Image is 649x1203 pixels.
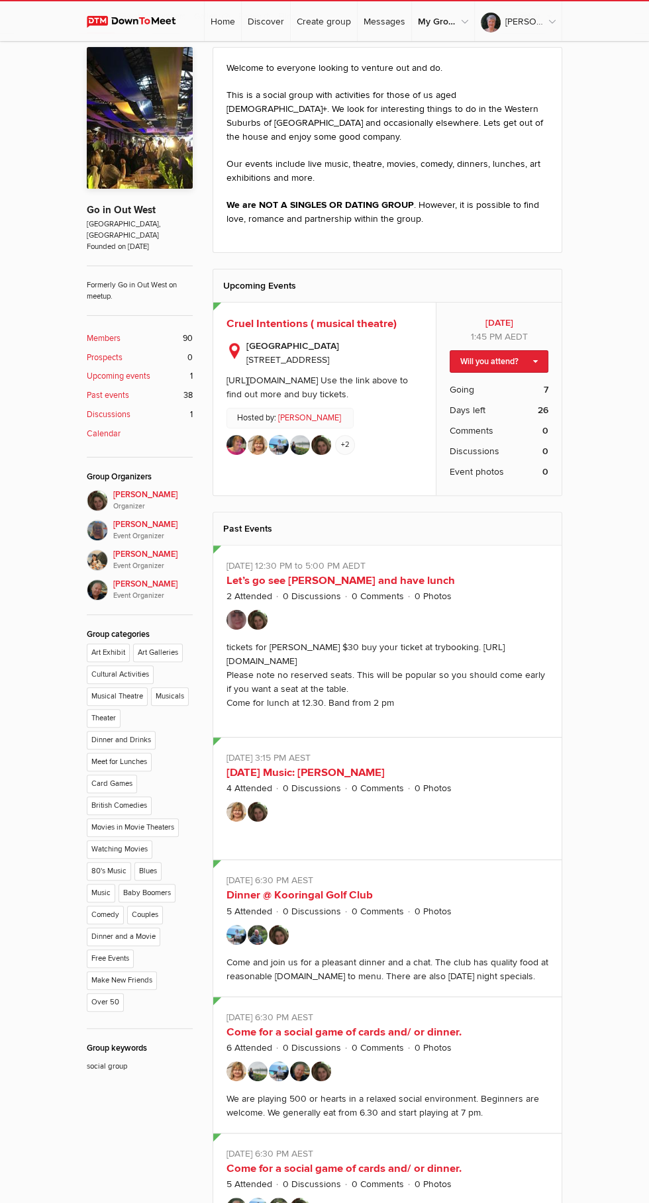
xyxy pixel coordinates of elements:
a: [PERSON_NAME] [475,1,562,41]
a: [PERSON_NAME]Event Organizer [87,542,193,571]
h2: Upcoming Events [223,269,552,302]
span: [PERSON_NAME] [113,548,193,571]
a: Create group [291,1,357,41]
a: 0 Photos [415,1042,452,1053]
p: Welcome to everyone looking to venture out and do. [226,61,548,75]
div: tickets for [PERSON_NAME] $30 buy your ticket at trybooking. [URL][DOMAIN_NAME] Please note no re... [226,642,545,708]
img: Helena R Ferreira [269,435,289,455]
a: 0 Comments [352,906,404,917]
img: Peter E [248,925,268,945]
b: Discussions [87,409,130,421]
img: Linda Sweet [226,1061,246,1081]
a: Upcoming events 1 [87,370,193,383]
span: [PERSON_NAME] [113,578,193,601]
p: . However, it is possible to find love, romance and partnership within the group. [226,198,548,226]
a: Let’s go see [PERSON_NAME] and have lunch [226,574,455,587]
a: [PERSON_NAME]Event Organizer [87,571,193,601]
a: Will you attend? [450,350,548,373]
b: [DATE] [450,316,548,330]
div: Group Organizers [87,471,193,483]
b: [GEOGRAPHIC_DATA] [246,339,423,353]
a: 0 Discussions [283,1179,341,1190]
p: [DATE] 12:30 PM to 5:00 PM AEDT [226,559,548,573]
a: Messages [358,1,411,41]
span: Days left [450,403,485,417]
span: [PERSON_NAME] [113,489,193,512]
img: Mashelle [87,490,108,511]
a: 0 Discussions [283,783,341,794]
div: We are playing 500 or hearts in a relaxed social environment. Beginners are welcome. We generally... [226,1093,539,1118]
img: Linda Sweet [248,435,268,455]
a: 0 Comments [352,1179,404,1190]
p: [DATE] 6:30 PM AEST [226,873,548,887]
b: Prospects [87,352,123,364]
a: Discover [242,1,290,41]
i: Event Organizer [113,561,193,571]
span: Discussions [450,444,499,458]
span: [GEOGRAPHIC_DATA], [GEOGRAPHIC_DATA] [87,218,193,241]
i: Event Organizer [113,531,193,542]
b: Calendar [87,428,121,440]
img: Cheyoz [226,610,246,630]
img: Mashelle [311,435,331,455]
a: 0 Discussions [283,591,341,602]
b: Members [87,332,121,345]
a: Come for a social game of cards and/ or dinner. [226,1026,462,1039]
img: Ann L [248,1061,268,1081]
a: Prospects 0 [87,352,193,364]
span: 1 [190,409,193,421]
a: 0 Comments [352,1042,404,1053]
p: social group [87,1054,193,1072]
a: My Groups [412,1,474,41]
a: 0 Comments [352,783,404,794]
div: Group categories [87,628,193,641]
img: Linda Sweet [226,802,246,822]
a: Come for a social game of cards and/ or dinner. [226,1162,462,1175]
a: 0 Comments [352,591,404,602]
span: 90 [183,332,193,345]
b: 26 [538,403,548,417]
a: Dinner @ Kooringal Golf Club [226,889,373,902]
a: 0 Photos [415,1179,452,1190]
a: [PERSON_NAME] [278,412,341,424]
span: [PERSON_NAME] [113,518,193,542]
h2: Past Events [223,512,552,545]
a: Past events 38 [87,389,193,402]
img: Mashelle [248,802,268,822]
b: 0 [542,424,548,438]
img: Dale S. [87,579,108,601]
i: Organizer [113,501,193,512]
a: [PERSON_NAME]Organizer [87,490,193,512]
p: [DATE] 6:30 PM AEST [226,1010,548,1024]
b: 7 [544,383,548,397]
a: 6 Attended [226,1042,272,1053]
img: Helena R Ferreira [269,1061,289,1081]
a: 0 Photos [415,906,452,917]
a: Cruel Intentions ( musical theatre) [226,317,397,330]
a: 5 Attended [226,906,272,917]
img: DownToMeet [87,16,188,28]
img: Mashelle [248,610,268,630]
div: [URL][DOMAIN_NAME] Use the link above to find out more and buy tickets. [226,375,408,400]
img: Mashelle [269,925,289,945]
a: [PERSON_NAME]Event Organizer [87,512,193,542]
span: Going [450,383,474,397]
img: Dale S. [290,1061,310,1081]
p: Hosted by: [226,408,354,428]
img: Go in Out West [87,47,193,189]
span: Formerly Go in Out West on meetup. [87,265,193,302]
div: Group keywords [87,1042,193,1055]
b: 0 [542,444,548,458]
a: Discussions 1 [87,409,193,421]
img: Ann L [290,435,310,455]
span: Event photos [450,465,504,479]
span: 38 [183,389,193,402]
a: 0 Discussions [283,1042,341,1053]
b: Past events [87,389,129,402]
strong: We are NOT A SINGLES OR DATING GROUP [226,199,414,211]
img: Adriana [87,520,108,541]
a: Calendar [87,428,193,440]
a: 0 Discussions [283,906,341,917]
b: Upcoming events [87,370,150,383]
